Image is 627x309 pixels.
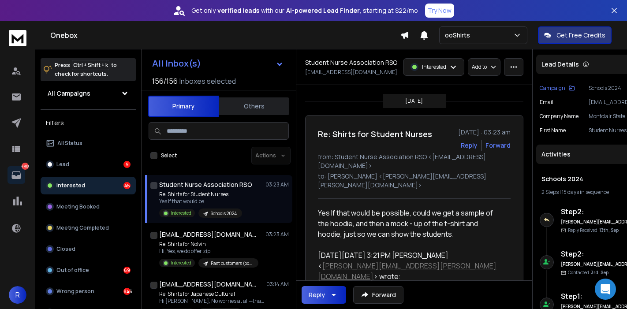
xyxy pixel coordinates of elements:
[159,290,265,298] p: Re: Shirts for Japanese Cultural
[568,227,619,234] p: Reply Received
[41,156,136,173] button: Lead9
[9,286,26,304] button: R
[159,198,242,205] p: Yes If that would be
[541,60,579,69] p: Lead Details
[265,231,289,238] p: 03:23 AM
[56,182,85,189] p: Interested
[595,279,616,300] div: Open Intercom Messenger
[22,163,29,170] p: 4700
[171,260,191,266] p: Interested
[556,31,605,40] p: Get Free Credits
[50,30,400,41] h1: Onebox
[159,280,256,289] h1: [EMAIL_ADDRESS][DOMAIN_NAME]
[485,141,511,150] div: Forward
[123,288,131,295] div: 846
[405,97,423,104] p: [DATE]
[540,113,578,120] p: Company Name
[161,152,177,159] label: Select
[56,246,75,253] p: Closed
[56,288,94,295] p: Wrong person
[7,166,25,184] a: 4700
[41,198,136,216] button: Meeting Booked
[568,269,608,276] p: Contacted
[48,89,90,98] h1: All Campaigns
[422,63,446,71] p: Interested
[266,281,289,288] p: 03:14 AM
[55,61,117,78] p: Press to check for shortcuts.
[72,60,109,70] span: Ctrl + Shift + k
[56,267,89,274] p: Out of office
[41,219,136,237] button: Meeting Completed
[591,269,608,275] span: 3rd, Sep
[56,224,109,231] p: Meeting Completed
[159,248,258,255] p: Hi, Yes, we do offer zip
[599,227,619,233] span: 13th, Sep
[461,141,478,150] button: Reply
[179,76,236,86] h3: Inboxes selected
[318,250,504,282] div: [DATE][DATE] 3:21 PM [PERSON_NAME] < > wrote:
[538,26,612,44] button: Get Free Credits
[159,180,252,189] h1: Student Nurse Association RSO
[159,298,265,305] p: Hi [PERSON_NAME], No worries at all—thank
[123,182,131,189] div: 45
[425,4,454,18] button: Try Now
[56,161,69,168] p: Lead
[458,128,511,137] p: [DATE] : 03:23 am
[318,261,496,281] a: [PERSON_NAME][EMAIL_ADDRESS][PERSON_NAME][DOMAIN_NAME]
[353,286,403,304] button: Forward
[305,58,397,67] h1: Student Nurse Association RSO
[318,172,511,190] p: to: [PERSON_NAME] <[PERSON_NAME][EMAIL_ADDRESS][PERSON_NAME][DOMAIN_NAME]>
[540,85,565,92] p: Campaign
[41,261,136,279] button: Out of office69
[309,290,325,299] div: Reply
[41,117,136,129] h3: Filters
[302,286,346,304] button: Reply
[57,140,82,147] p: All Status
[211,260,253,267] p: Past customers (ooShirts)
[318,208,504,239] div: Yes If that would be possible, could we get a sample of the hoodie, and then a mock - up of the t...
[123,267,131,274] div: 69
[472,63,487,71] p: Add to
[41,177,136,194] button: Interested45
[540,85,575,92] button: Campaign
[318,128,432,140] h1: Re: Shirts for Student Nurses
[41,134,136,152] button: All Status
[219,97,289,116] button: Others
[123,161,131,168] div: 9
[41,240,136,258] button: Closed
[41,283,136,300] button: Wrong person846
[286,6,361,15] strong: AI-powered Lead Finder,
[217,6,259,15] strong: verified leads
[159,230,256,239] h1: [EMAIL_ADDRESS][DOMAIN_NAME]
[145,55,291,72] button: All Inbox(s)
[428,6,452,15] p: Try Now
[540,99,553,106] p: Email
[318,153,511,170] p: from: Student Nurse Association RSO <[EMAIL_ADDRESS][DOMAIN_NAME]>
[148,96,219,117] button: Primary
[152,59,201,68] h1: All Inbox(s)
[171,210,191,216] p: Interested
[540,127,566,134] p: First Name
[211,210,237,217] p: Schools 2024
[56,203,100,210] p: Meeting Booked
[445,31,474,40] p: ooShirts
[9,30,26,46] img: logo
[191,6,418,15] p: Get only with our starting at $22/mo
[562,188,609,196] span: 15 days in sequence
[41,85,136,102] button: All Campaigns
[265,181,289,188] p: 03:23 AM
[152,76,178,86] span: 156 / 156
[541,188,559,196] span: 2 Steps
[159,241,258,248] p: Re: Shirts for Nolvin
[159,191,242,198] p: Re: Shirts for Student Nurses
[305,69,397,76] p: [EMAIL_ADDRESS][DOMAIN_NAME]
